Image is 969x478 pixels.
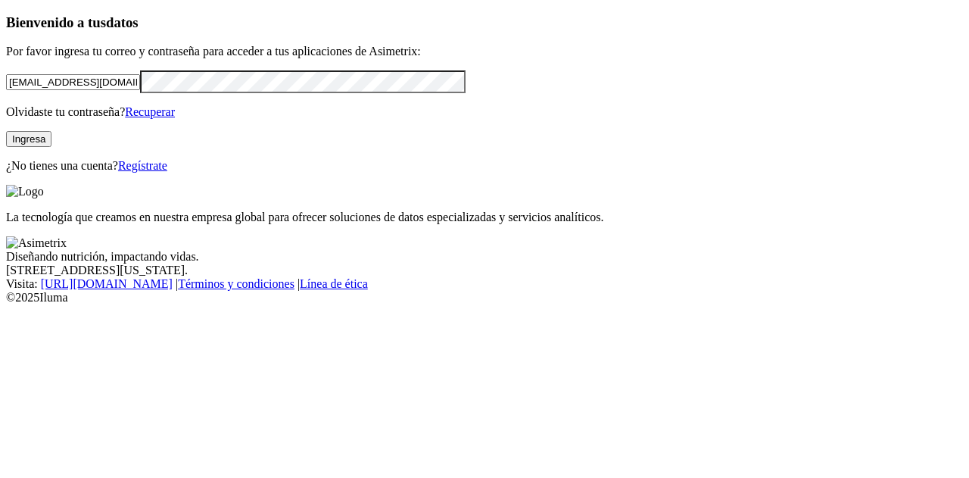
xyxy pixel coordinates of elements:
[6,264,963,277] div: [STREET_ADDRESS][US_STATE].
[41,277,173,290] a: [URL][DOMAIN_NAME]
[6,236,67,250] img: Asimetrix
[6,185,44,198] img: Logo
[6,14,963,31] h3: Bienvenido a tus
[125,105,175,118] a: Recuperar
[6,159,963,173] p: ¿No tienes una cuenta?
[6,211,963,224] p: La tecnología que creamos en nuestra empresa global para ofrecer soluciones de datos especializad...
[300,277,368,290] a: Línea de ética
[6,131,51,147] button: Ingresa
[178,277,294,290] a: Términos y condiciones
[6,45,963,58] p: Por favor ingresa tu correo y contraseña para acceder a tus aplicaciones de Asimetrix:
[6,74,140,90] input: Tu correo
[6,291,963,305] div: © 2025 Iluma
[6,277,963,291] div: Visita : | |
[118,159,167,172] a: Regístrate
[106,14,139,30] span: datos
[6,105,963,119] p: Olvidaste tu contraseña?
[6,250,963,264] div: Diseñando nutrición, impactando vidas.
